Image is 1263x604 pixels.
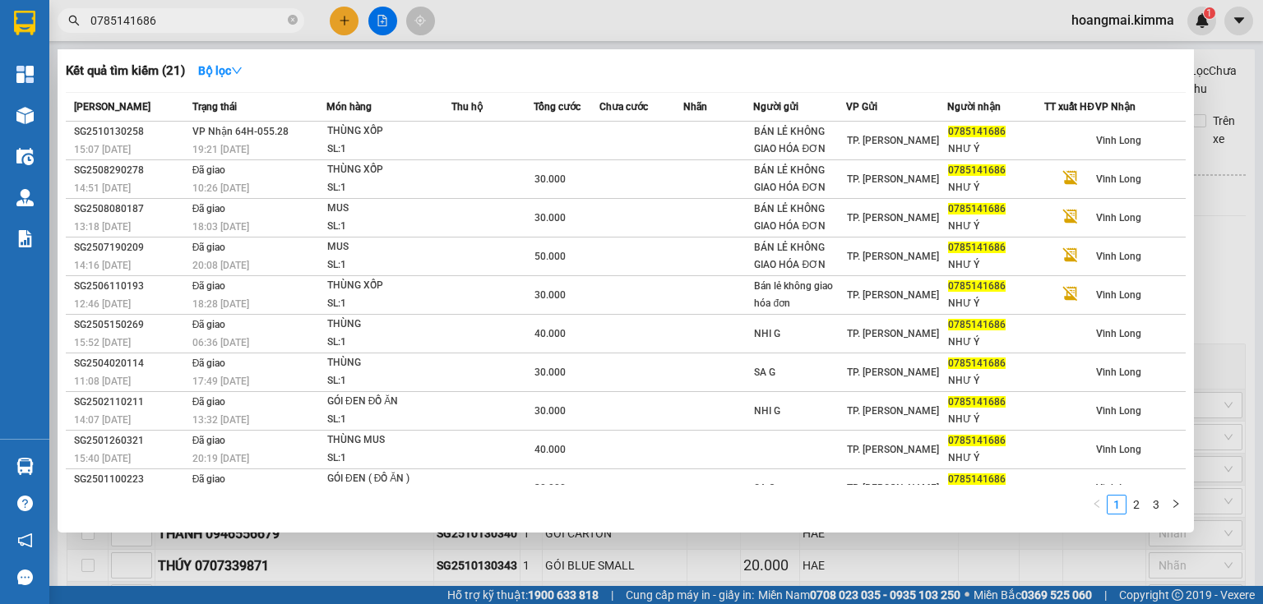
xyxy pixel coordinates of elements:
span: Tổng cước [534,101,581,113]
span: 30.000 [534,173,566,185]
span: Vĩnh Long [1096,251,1141,262]
div: NHƯ Ý [948,218,1043,235]
div: Bán lẻ không giao hóa đơn [754,278,845,312]
li: 2 [1127,495,1146,514]
span: 19:21 [DATE] [192,144,249,155]
span: 20:19 [DATE] [192,453,249,464]
span: 15:52 [DATE] [74,337,131,348]
span: TP. [PERSON_NAME] [847,444,939,455]
span: down [231,65,243,76]
span: 18:28 [DATE] [192,298,249,310]
span: TP. [PERSON_NAME] [847,135,939,146]
span: VP Nhận [1095,101,1136,113]
img: dashboard-icon [16,66,34,83]
span: Đã giao [192,242,226,253]
span: 0785141686 [948,203,1006,214]
div: THÙNG MUS [327,431,451,450]
span: Vĩnh Long [1096,212,1141,224]
span: Vĩnh Long [1096,135,1141,146]
span: 12:46 [DATE] [74,298,131,310]
div: NHI G [754,325,845,343]
span: 30.000 [534,289,566,301]
div: SG2501100223 [74,471,187,488]
div: NHƯ Ý [948,256,1043,274]
img: warehouse-icon [16,107,34,124]
span: 17:49 [DATE] [192,376,249,387]
div: BÁN LẺ KHÔNG GIAO HÓA ĐƠN [754,162,845,196]
span: 15:07 [DATE] [74,144,131,155]
span: search [68,15,80,26]
span: Chưa cước [599,101,648,113]
span: 11:08 [DATE] [74,376,131,387]
div: SG2510130258 [74,123,187,141]
span: Nhãn [683,101,707,113]
div: NHƯ Ý [948,450,1043,467]
span: right [1171,499,1181,509]
span: TP. [PERSON_NAME] [847,405,939,417]
div: MUS [327,238,451,256]
span: 30.000 [534,482,566,494]
div: NHI G [754,403,845,420]
img: warehouse-icon [16,189,34,206]
span: 0785141686 [948,242,1006,253]
div: SL: 1 [327,411,451,429]
span: notification [17,533,33,548]
a: 1 [1108,496,1126,514]
strong: Bộ lọc [198,64,243,77]
img: warehouse-icon [16,458,34,475]
span: 14:51 [DATE] [74,182,131,194]
span: Vĩnh Long [1096,173,1141,185]
span: Đã giao [192,280,226,292]
div: THÙNG [327,354,451,372]
img: logo-vxr [14,11,35,35]
div: SG2508080187 [74,201,187,218]
div: SG2507190209 [74,239,187,256]
div: THÙNG [327,316,451,334]
span: question-circle [17,496,33,511]
span: 0785141686 [948,396,1006,408]
span: Đã giao [192,164,226,176]
span: TP. [PERSON_NAME] [847,173,939,185]
span: [PERSON_NAME] [74,101,150,113]
span: 0785141686 [948,473,1006,485]
div: SG2506110193 [74,278,187,295]
span: 10:26 [DATE] [192,182,249,194]
span: Vĩnh Long [1096,289,1141,301]
span: Vĩnh Long [1096,367,1141,378]
div: SG2501260321 [74,432,187,450]
div: THÙNG XỐP [327,122,451,141]
span: 13:18 [DATE] [74,221,131,233]
span: Vĩnh Long [1096,405,1141,417]
span: Đã giao [192,435,226,446]
div: SA G [754,480,845,497]
span: 40.000 [534,444,566,455]
li: Previous Page [1087,495,1107,514]
span: TP. [PERSON_NAME] [847,251,939,262]
span: 50.000 [534,251,566,262]
span: TT xuất HĐ [1044,101,1094,113]
span: 30.000 [534,367,566,378]
span: Món hàng [326,101,372,113]
div: SL: 1 [327,334,451,352]
div: NHƯ Ý [948,141,1043,158]
div: MUS [327,200,451,218]
span: TP. [PERSON_NAME] [847,212,939,224]
span: left [1092,499,1102,509]
div: SL: 1 [327,295,451,313]
span: Vĩnh Long [1096,482,1141,494]
li: 1 [1107,495,1127,514]
div: NHƯ Ý [948,372,1043,390]
li: 3 [1146,495,1166,514]
div: SL: 1 [327,218,451,236]
span: 30.000 [534,212,566,224]
div: SL: 1 [327,179,451,197]
span: TP. [PERSON_NAME] [847,328,939,339]
span: Đã giao [192,203,226,214]
span: close-circle [288,13,298,29]
span: VP Gửi [846,101,877,113]
span: Đã giao [192,473,226,485]
a: 2 [1127,496,1145,514]
span: 06:36 [DATE] [192,337,249,348]
button: left [1087,495,1107,514]
div: BÁN LẺ KHÔNG GIAO HÓA ĐƠN [754,123,845,158]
